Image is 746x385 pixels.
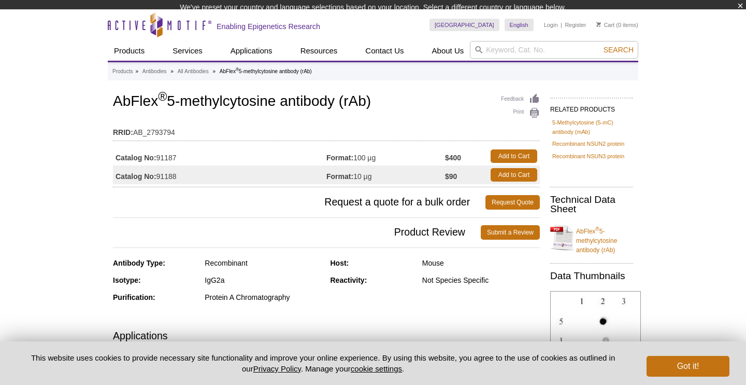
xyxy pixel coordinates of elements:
a: English [505,19,534,31]
a: Request Quote [485,195,540,210]
h3: Applications [113,328,540,343]
sup: ® [236,67,239,72]
strong: Antibody Type: [113,259,165,267]
div: Mouse [422,258,540,268]
strong: Purification: [113,293,155,301]
a: AbFlex®5-methylcytosine antibody (rAb) [550,221,633,255]
li: AbFlex 5-methylcytosine antibody (rAb) [220,68,312,74]
a: Applications [224,41,279,61]
a: Login [544,21,558,29]
a: Privacy Policy [253,364,301,373]
li: » [212,68,216,74]
strong: Catalog No: [116,153,156,162]
strong: Host: [331,259,349,267]
a: [GEOGRAPHIC_DATA] [429,19,499,31]
span: Search [604,46,634,54]
li: | [561,19,562,31]
li: (0 items) [596,19,638,31]
h2: RELATED PRODUCTS [550,98,633,116]
div: Protein A Chromatography [205,293,322,302]
img: Your Cart [596,22,601,27]
a: Cart [596,21,614,29]
a: Recombinant NSUN3 protein [552,152,624,161]
a: 5-Methylcytosine (5-mC) antibody (mAb) [552,118,631,136]
a: Resources [294,41,344,61]
strong: RRID: [113,128,133,137]
span: Request a quote for a bulk order [113,195,485,210]
sup: ® [595,226,599,232]
td: 91187 [113,147,326,166]
td: AB_2793794 [113,121,540,138]
input: Keyword, Cat. No. [470,41,638,59]
a: All Antibodies [178,67,209,76]
strong: $90 [445,172,457,181]
a: Products [112,67,133,76]
strong: $400 [445,153,461,162]
div: Recombinant [205,258,322,268]
h1: AbFlex 5-methylcytosine antibody (rAb) [113,93,540,111]
td: 10 µg [326,166,445,184]
a: Register [565,21,586,29]
div: IgG2a [205,276,322,285]
strong: Reactivity: [331,276,367,284]
img: Change Here [398,8,425,32]
strong: Isotype: [113,276,141,284]
button: Search [600,45,637,54]
h2: Data Thumbnails [550,271,633,281]
td: 91188 [113,166,326,184]
a: Add to Cart [491,149,537,163]
span: Product Review [113,225,481,240]
strong: Format: [326,172,353,181]
a: Submit a Review [481,225,540,240]
a: Antibodies [142,67,167,76]
a: About Us [426,41,470,61]
sup: ® [158,90,167,103]
li: » [170,68,174,74]
h2: Enabling Epigenetics Research [217,22,320,31]
h2: Technical Data Sheet [550,195,633,214]
button: Got it! [647,356,729,377]
strong: Catalog No: [116,172,156,181]
a: Products [108,41,151,61]
img: AbFlex<sup>®</sup> 5-methylcytosine antibody (rAb) tested by dot blot analysis. [550,291,641,372]
div: Not Species Specific [422,276,540,285]
a: Print [501,107,540,119]
p: This website uses cookies to provide necessary site functionality and improve your online experie... [17,352,629,374]
a: Add to Cart [491,168,537,182]
td: 100 µg [326,147,445,166]
strong: Format: [326,153,353,162]
a: Contact Us [359,41,410,61]
li: » [135,68,138,74]
a: Feedback [501,93,540,105]
a: Recombinant NSUN2 protein [552,139,624,148]
button: cookie settings [351,364,402,373]
a: Services [166,41,209,61]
